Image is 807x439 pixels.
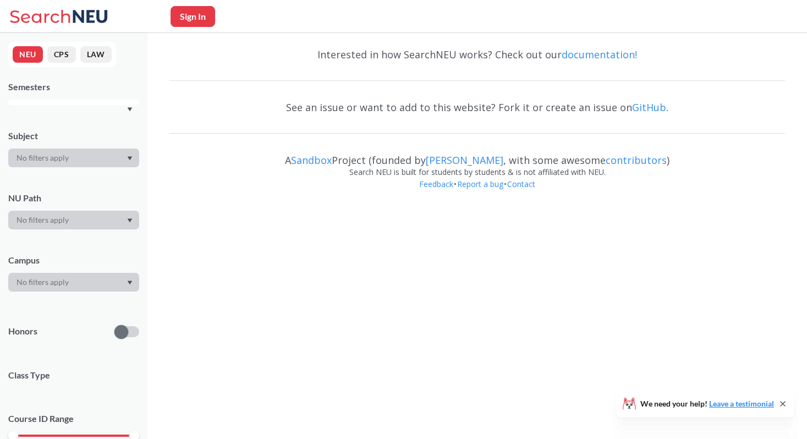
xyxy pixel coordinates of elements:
[562,48,637,61] a: documentation!
[632,101,666,114] a: GitHub
[171,6,215,27] button: Sign In
[127,218,133,223] svg: Dropdown arrow
[8,369,139,381] span: Class Type
[8,149,139,167] div: Dropdown arrow
[13,46,43,63] button: NEU
[457,179,504,189] a: Report a bug
[8,211,139,229] div: Dropdown arrow
[291,153,332,167] a: Sandbox
[8,413,139,425] p: Course ID Range
[606,153,667,167] a: contributors
[426,153,503,167] a: [PERSON_NAME]
[709,399,774,408] a: Leave a testimonial
[169,178,785,207] div: • •
[127,281,133,285] svg: Dropdown arrow
[8,130,139,142] div: Subject
[169,144,785,166] div: A Project (founded by , with some awesome )
[8,273,139,292] div: Dropdown arrow
[47,46,76,63] button: CPS
[80,46,112,63] button: LAW
[8,192,139,204] div: NU Path
[169,39,785,70] div: Interested in how SearchNEU works? Check out our
[127,156,133,161] svg: Dropdown arrow
[127,107,133,112] svg: Dropdown arrow
[419,179,454,189] a: Feedback
[8,254,139,266] div: Campus
[507,179,536,189] a: Contact
[8,325,37,338] p: Honors
[169,91,785,123] div: See an issue or want to add to this website? Fork it or create an issue on .
[8,81,139,93] div: Semesters
[169,166,785,178] div: Search NEU is built for students by students & is not affiliated with NEU.
[640,400,774,408] span: We need your help!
